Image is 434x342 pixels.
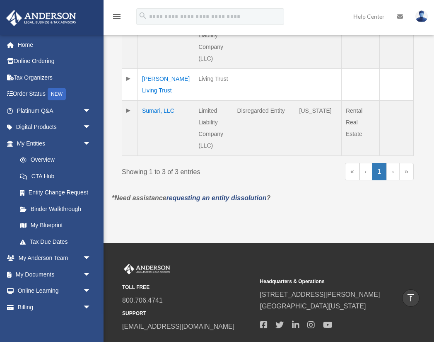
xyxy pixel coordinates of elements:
[12,233,99,250] a: Tax Due Dates
[83,299,99,316] span: arrow_drop_down
[12,184,99,201] a: Entity Change Request
[138,69,194,101] td: [PERSON_NAME] Living Trust
[122,283,254,292] small: TOLL FREE
[83,135,99,152] span: arrow_drop_down
[233,13,295,69] td: Disregarded Entity
[12,168,99,184] a: CTA Hub
[260,291,380,298] a: [STREET_ADDRESS][PERSON_NAME]
[112,12,122,22] i: menu
[122,323,234,330] a: [EMAIL_ADDRESS][DOMAIN_NAME]
[83,283,99,300] span: arrow_drop_down
[194,101,233,156] td: Limited Liability Company (LLC)
[6,69,104,86] a: Tax Organizers
[295,13,341,69] td: [US_STATE]
[83,266,99,283] span: arrow_drop_down
[166,194,267,201] a: requesting an entity dissolution
[402,289,420,307] a: vertical_align_top
[6,266,104,283] a: My Documentsarrow_drop_down
[345,163,359,180] a: First
[260,277,392,286] small: Headquarters & Operations
[112,194,270,201] em: *Need assistance ?
[6,119,104,136] a: Digital Productsarrow_drop_down
[295,101,341,156] td: [US_STATE]
[6,283,104,299] a: Online Learningarrow_drop_down
[233,101,295,156] td: Disregarded Entity
[6,53,104,70] a: Online Ordering
[48,88,66,100] div: NEW
[138,11,147,20] i: search
[6,250,104,267] a: My Anderson Teamarrow_drop_down
[83,119,99,136] span: arrow_drop_down
[12,217,99,234] a: My Blueprint
[194,13,233,69] td: Limited Liability Company (LLC)
[341,13,379,69] td: Other
[6,86,104,103] a: Order StatusNEW
[372,163,387,180] a: 1
[386,163,399,180] a: Next
[6,36,104,53] a: Home
[122,264,172,274] img: Anderson Advisors Platinum Portal
[12,201,99,217] a: Binder Walkthrough
[194,69,233,101] td: Living Trust
[380,13,414,69] td: [DATE]
[359,163,372,180] a: Previous
[122,163,262,178] div: Showing 1 to 3 of 3 entries
[112,15,122,22] a: menu
[4,10,79,26] img: Anderson Advisors Platinum Portal
[6,135,99,152] a: My Entitiesarrow_drop_down
[122,309,254,318] small: SUPPORT
[83,102,99,119] span: arrow_drop_down
[12,152,95,168] a: Overview
[6,102,104,119] a: Platinum Q&Aarrow_drop_down
[122,297,163,304] a: 800.706.4741
[6,299,104,315] a: Billingarrow_drop_down
[83,250,99,267] span: arrow_drop_down
[341,101,379,156] td: Rental Real Estate
[138,101,194,156] td: Sumari, LLC
[260,303,366,310] a: [GEOGRAPHIC_DATA][US_STATE]
[138,13,194,69] td: Magles, LLC
[406,293,416,303] i: vertical_align_top
[415,10,428,22] img: User Pic
[399,163,414,180] a: Last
